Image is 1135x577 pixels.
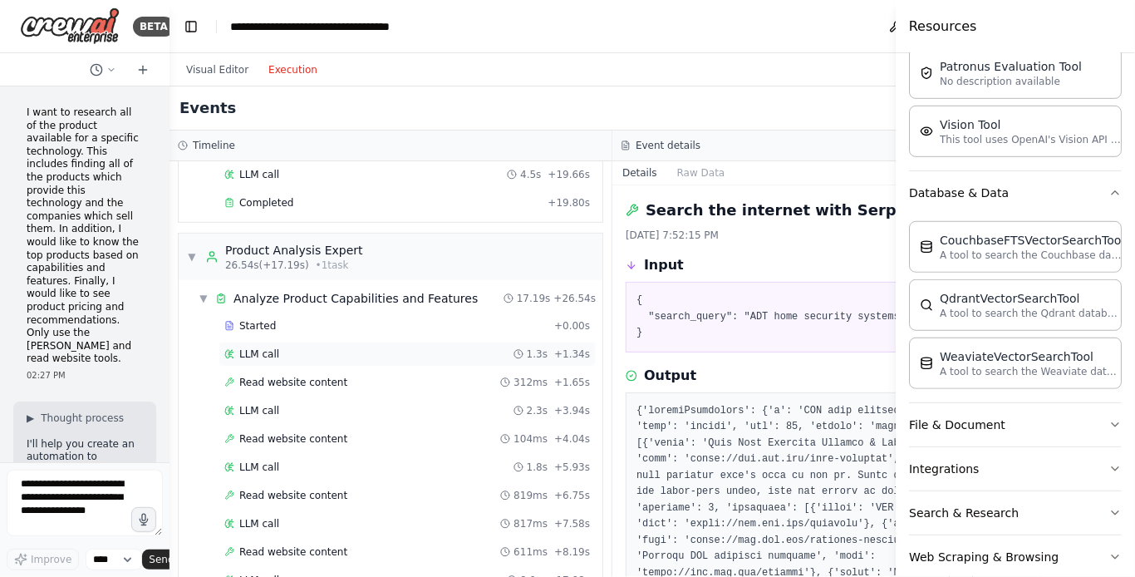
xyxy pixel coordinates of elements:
[554,432,590,446] span: + 4.04s
[940,75,1082,88] p: No description available
[517,292,551,305] span: 17.19s
[920,357,933,370] img: WeaviateVectorSearchTool
[513,517,548,530] span: 817ms
[940,58,1082,75] div: Patronus Evaluation Tool
[7,549,79,570] button: Improve
[513,376,548,389] span: 312ms
[909,491,1122,535] button: Search & Research
[527,404,548,417] span: 2.3s
[131,507,156,532] button: Click to speak your automation idea
[239,348,279,361] span: LLM call
[187,250,197,264] span: ▼
[230,18,417,35] nav: breadcrumb
[316,259,349,272] span: • 1 task
[239,489,347,502] span: Read website content
[225,259,309,272] span: 26.54s (+17.19s)
[909,215,1122,402] div: Database & Data
[554,489,590,502] span: + 6.75s
[626,229,1042,242] div: [DATE] 7:52:15 PM
[920,240,933,254] img: CouchbaseFTSVectorSearchTool
[554,517,590,530] span: + 7.58s
[239,196,293,210] span: Completed
[258,60,327,80] button: Execution
[940,348,1123,365] div: WeaviateVectorSearchTool
[527,348,548,361] span: 1.3s
[548,168,590,181] span: + 19.66s
[239,545,347,559] span: Read website content
[909,171,1122,215] button: Database & Data
[513,545,548,559] span: 611ms
[636,139,700,152] h3: Event details
[554,348,590,361] span: + 1.34s
[133,17,174,37] div: BETA
[179,15,203,38] button: Hide left sidebar
[83,60,123,80] button: Switch to previous chat
[225,242,363,259] div: Product Analysis Expert
[612,161,667,185] button: Details
[554,319,590,333] span: + 0.00s
[909,17,977,37] h4: Resources
[239,168,279,181] span: LLM call
[554,404,590,417] span: + 3.94s
[199,292,209,305] span: ▼
[909,403,1122,446] button: File & Document
[513,432,548,446] span: 104ms
[940,307,1123,320] p: A tool to search the Qdrant database for relevant information on internal documents.
[239,432,347,446] span: Read website content
[554,461,590,474] span: + 5.93s
[554,545,590,559] span: + 8.19s
[41,412,124,425] span: Thought process
[239,404,279,417] span: LLM call
[646,199,914,222] h2: Search the internet with Serper
[239,319,276,333] span: Started
[636,293,1031,342] pre: { "search_query": "ADT home security systems 2025" }
[554,376,590,389] span: + 1.65s
[527,461,548,474] span: 1.8s
[920,67,933,80] img: PatronusEvalTool
[142,550,194,570] button: Send
[233,290,478,307] div: Analyze Product Capabilities and Features
[149,553,174,566] span: Send
[553,292,596,305] span: + 26.54s
[940,232,1124,249] div: CouchbaseFTSVectorSearchTool
[31,553,71,566] span: Improve
[513,489,548,502] span: 819ms
[667,161,735,185] button: Raw Data
[940,133,1123,146] p: This tool uses OpenAI's Vision API to describe the contents of an image.
[27,412,34,425] span: ▶
[940,365,1123,378] p: A tool to search the Weaviate database for relevant information on internal documents.
[27,412,124,425] button: ▶Thought process
[548,196,590,210] span: + 19.80s
[940,249,1123,262] p: A tool to search the Couchbase database for relevant information on internal documents.
[940,290,1123,307] div: QdrantVectorSearchTool
[193,139,235,152] h3: Timeline
[909,447,1122,491] button: Integrations
[920,298,933,312] img: QdrantVectorSearchTool
[644,255,684,275] h3: Input
[20,7,120,45] img: Logo
[920,125,933,138] img: VisionTool
[179,96,236,120] h2: Events
[520,168,541,181] span: 4.5s
[239,461,279,474] span: LLM call
[239,376,347,389] span: Read website content
[27,106,143,366] p: I want to research all of the product available for a specific technology. This includes finding ...
[940,116,1123,133] div: Vision Tool
[176,60,258,80] button: Visual Editor
[130,60,156,80] button: Start a new chat
[644,366,696,386] h3: Output
[239,517,279,530] span: LLM call
[27,369,143,382] div: 02:27 PM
